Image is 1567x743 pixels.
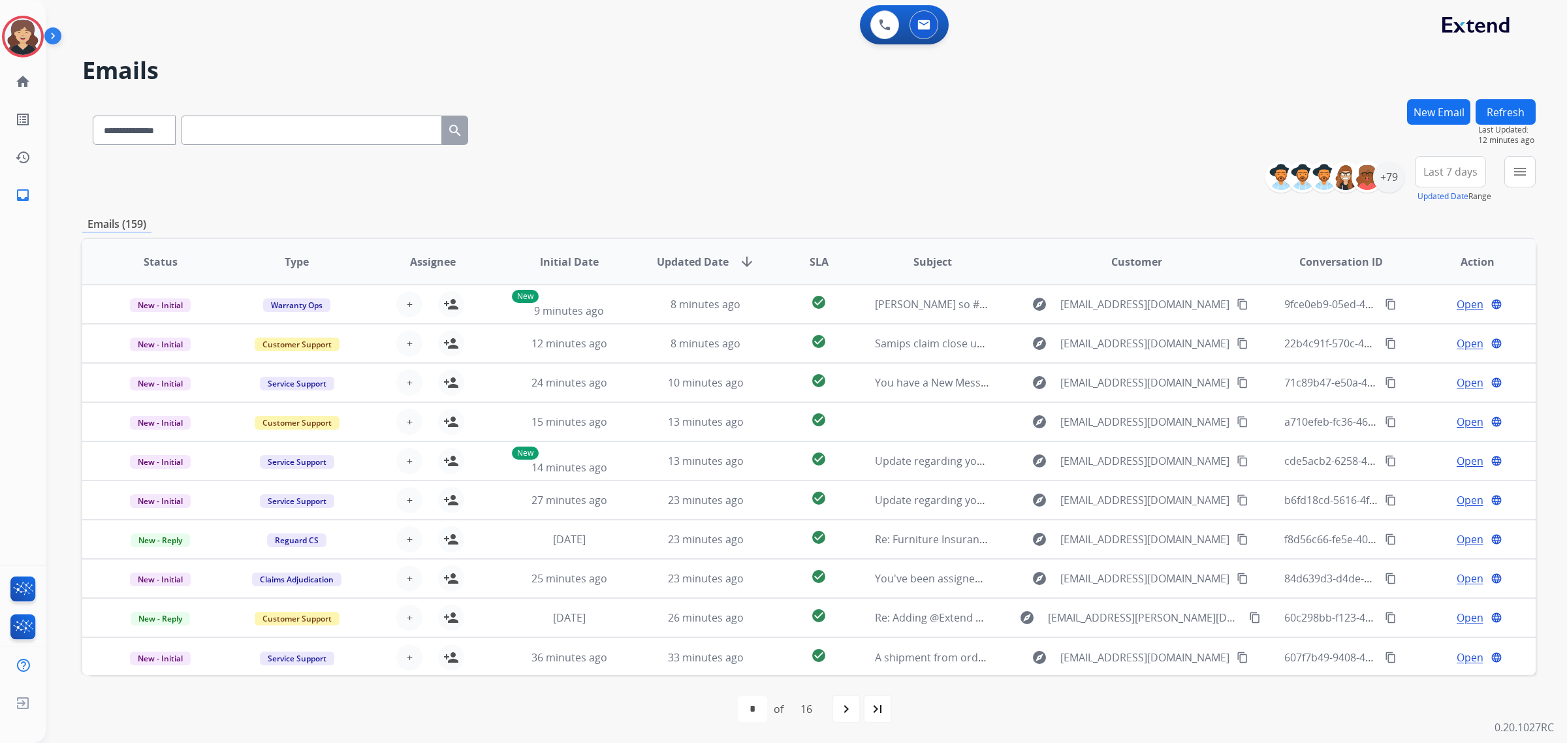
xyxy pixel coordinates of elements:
[82,57,1536,84] h2: Emails
[531,650,607,665] span: 36 minutes ago
[1491,533,1502,545] mat-icon: language
[1478,125,1536,135] span: Last Updated:
[1457,296,1483,312] span: Open
[512,290,539,303] p: New
[1457,650,1483,665] span: Open
[1111,254,1162,270] span: Customer
[396,291,422,317] button: +
[1060,650,1229,665] span: [EMAIL_ADDRESS][DOMAIN_NAME]
[668,375,744,390] span: 10 minutes ago
[1060,453,1229,469] span: [EMAIL_ADDRESS][DOMAIN_NAME]
[260,455,334,469] span: Service Support
[774,701,783,717] div: of
[1385,652,1397,663] mat-icon: content_copy
[255,612,340,625] span: Customer Support
[447,123,463,138] mat-icon: search
[1284,493,1480,507] span: b6fd18cd-5616-4fb2-b7ac-377ab175fc30
[1385,573,1397,584] mat-icon: content_copy
[875,571,1288,586] span: You've been assigned a new service order: 0352b07d-1fc7-4651-983b-8890bd951bba
[1284,454,1487,468] span: cde5acb2-6258-44db-b487-9141c1abaa69
[875,493,1372,507] span: Update regarding your fulfillment method for Service Order: f5aa2746-9409-499d-b7af-d5526806cbe7
[1385,612,1397,624] mat-icon: content_copy
[1237,455,1248,467] mat-icon: content_copy
[1399,239,1536,285] th: Action
[1237,377,1248,388] mat-icon: content_copy
[267,533,326,547] span: Reguard CS
[1457,492,1483,508] span: Open
[1237,338,1248,349] mat-icon: content_copy
[1476,99,1536,125] button: Refresh
[15,112,31,127] mat-icon: list_alt
[131,533,190,547] span: New - Reply
[407,650,413,665] span: +
[1284,415,1480,429] span: a710efeb-fc36-464d-8b7b-74291a7f9252
[407,610,413,625] span: +
[1491,455,1502,467] mat-icon: language
[443,492,459,508] mat-icon: person_add
[1457,531,1483,547] span: Open
[1423,169,1478,174] span: Last 7 days
[407,296,413,312] span: +
[1417,191,1468,202] button: Updated Date
[1048,610,1241,625] span: [EMAIL_ADDRESS][PERSON_NAME][DOMAIN_NAME]
[1249,612,1261,624] mat-icon: content_copy
[1060,336,1229,351] span: [EMAIL_ADDRESS][DOMAIN_NAME]
[443,610,459,625] mat-icon: person_add
[1237,494,1248,506] mat-icon: content_copy
[531,415,607,429] span: 15 minutes ago
[252,573,341,586] span: Claims Adjudication
[260,377,334,390] span: Service Support
[875,297,1043,311] span: [PERSON_NAME] so # 041D074037
[407,492,413,508] span: +
[15,74,31,89] mat-icon: home
[1032,414,1047,430] mat-icon: explore
[396,330,422,356] button: +
[1060,296,1229,312] span: [EMAIL_ADDRESS][DOMAIN_NAME]
[396,526,422,552] button: +
[407,414,413,430] span: +
[130,377,191,390] span: New - Initial
[130,652,191,665] span: New - Initial
[1385,298,1397,310] mat-icon: content_copy
[1060,531,1229,547] span: [EMAIL_ADDRESS][DOMAIN_NAME]
[811,569,827,584] mat-icon: check_circle
[1491,298,1502,310] mat-icon: language
[407,336,413,351] span: +
[1385,377,1397,388] mat-icon: content_copy
[1457,336,1483,351] span: Open
[1284,336,1480,351] span: 22b4c91f-570c-4aa7-b4af-082ebc041946
[1284,650,1483,665] span: 607f7b49-9408-4c25-ad68-80c5983249b3
[875,532,1103,546] span: Re: Furniture Insurance Claim – Damaged Sofa
[443,650,459,665] mat-icon: person_add
[285,254,309,270] span: Type
[15,150,31,165] mat-icon: history
[1284,610,1477,625] span: 60c298bb-f123-4cb4-8f4f-c86597858c96
[1491,494,1502,506] mat-icon: language
[668,493,744,507] span: 23 minutes ago
[790,696,823,722] div: 16
[1407,99,1470,125] button: New Email
[396,605,422,631] button: +
[1299,254,1383,270] span: Conversation ID
[443,375,459,390] mat-icon: person_add
[443,296,459,312] mat-icon: person_add
[913,254,952,270] span: Subject
[1060,375,1229,390] span: [EMAIL_ADDRESS][DOMAIN_NAME]
[1060,492,1229,508] span: [EMAIL_ADDRESS][DOMAIN_NAME]
[811,530,827,545] mat-icon: check_circle
[443,571,459,586] mat-icon: person_add
[1032,492,1047,508] mat-icon: explore
[130,338,191,351] span: New - Initial
[255,416,340,430] span: Customer Support
[260,652,334,665] span: Service Support
[1385,455,1397,467] mat-icon: content_copy
[1491,612,1502,624] mat-icon: language
[1032,531,1047,547] mat-icon: explore
[1237,533,1248,545] mat-icon: content_copy
[671,336,740,351] span: 8 minutes ago
[875,650,1137,665] span: A shipment from order #US97504 has been delivered
[838,701,854,717] mat-icon: navigate_next
[1512,164,1528,180] mat-icon: menu
[1060,571,1229,586] span: [EMAIL_ADDRESS][DOMAIN_NAME]
[811,373,827,388] mat-icon: check_circle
